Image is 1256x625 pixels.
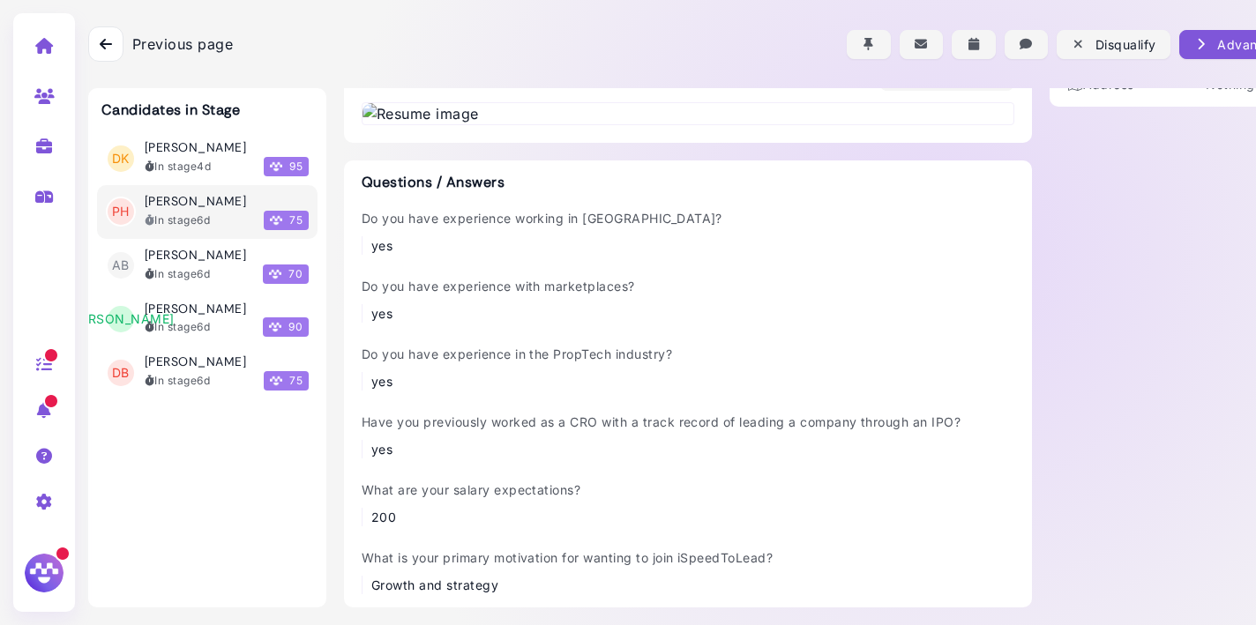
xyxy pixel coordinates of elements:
[371,576,773,594] div: Growth and strategy
[88,26,233,62] a: Previous page
[264,157,309,176] span: 95
[145,354,246,369] h3: [PERSON_NAME]
[145,265,210,281] div: In stage
[363,103,1013,124] img: Resume image
[1057,30,1170,59] button: Disqualify
[108,145,134,171] span: DK
[197,266,210,279] time: 2025-08-19T17:05:39.870Z
[263,264,309,283] span: 70
[197,212,210,226] time: 2025-08-20T01:57:11.196Z
[108,252,134,279] span: AB
[264,210,309,229] span: 75
[362,209,722,255] div: Do you have experience working in [GEOGRAPHIC_DATA]?
[145,140,246,155] h3: [PERSON_NAME]
[197,374,210,387] time: 2025-08-19T15:45:42.600Z
[362,174,1014,190] h3: Questions / Answers
[1071,35,1155,54] div: Disqualify
[108,198,134,225] span: PH
[108,306,134,332] span: [PERSON_NAME]
[371,440,961,458] div: yes
[145,212,210,227] div: In stage
[269,321,281,333] img: Megan Score
[270,213,282,226] img: Megan Score
[362,277,635,323] div: Do you have experience with marketplaces?
[362,413,961,458] div: Have you previously worked as a CRO with a track record of leading a company through an IPO?
[145,159,211,175] div: In stage
[362,345,672,391] div: Do you have experience in the PropTech industry?
[108,359,134,385] span: DB
[145,373,210,389] div: In stage
[197,320,210,333] time: 2025-08-19T15:48:55.011Z
[145,247,246,262] h3: [PERSON_NAME]
[22,551,66,595] img: Megan
[132,33,233,55] span: Previous page
[145,301,246,316] h3: [PERSON_NAME]
[270,160,282,173] img: Megan Score
[371,236,722,255] div: yes
[264,371,309,391] span: 75
[145,319,210,335] div: In stage
[371,508,580,526] div: 200
[263,317,309,337] span: 90
[362,480,580,526] div: What are your salary expectations?
[197,160,211,173] time: 2025-08-21T14:19:03.846Z
[362,548,773,594] div: What is your primary motivation for wanting to join iSpeedToLead?
[269,267,281,279] img: Megan Score
[145,194,246,209] h3: [PERSON_NAME]
[371,372,672,391] div: yes
[101,101,240,118] h3: Candidates in Stage
[270,375,282,387] img: Megan Score
[371,304,635,323] div: yes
